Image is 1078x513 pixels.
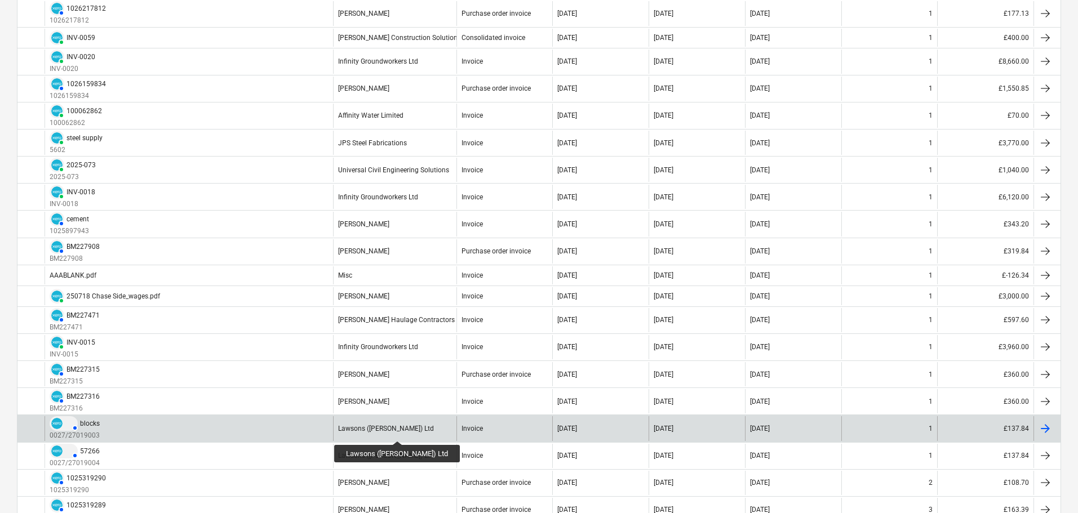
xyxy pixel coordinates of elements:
p: INV-0015 [50,350,95,359]
div: 1 [929,371,933,378]
div: [DATE] [750,57,770,65]
div: Purchase order invoice [462,371,531,378]
div: [DATE] [654,425,673,432]
div: 1 [929,292,933,300]
div: 1025319290 [66,474,106,482]
div: £319.84 [937,239,1033,264]
img: xero.svg [51,418,63,429]
p: 2025-073 [50,172,96,182]
div: steel supply [66,134,103,142]
div: [PERSON_NAME] Haulage Contractors Limited [338,316,479,324]
div: Invoice [462,316,483,324]
img: xero.svg [51,51,63,63]
div: 1 [929,166,933,174]
div: Invoice [462,139,483,147]
div: Purchase order invoice [462,247,531,255]
div: Invoice has been synced with Xero and its status is currently PAID [50,30,64,45]
p: 1026159834 [50,91,106,101]
div: [DATE] [750,425,770,432]
div: Infinity Groundworkers Ltd [338,343,418,351]
div: Invoice has been synced with Xero and its status is currently AUTHORISED [50,308,64,323]
img: xero.svg [51,310,63,321]
div: Affinity Water Limited [338,111,403,119]
div: [DATE] [654,220,673,228]
div: 1 [929,452,933,460]
div: Invoice has been synced with Xero and its status is currently AUTHORISED [50,416,78,431]
div: [DATE] [557,57,577,65]
div: [DATE] [557,139,577,147]
img: xero.svg [51,213,63,225]
div: Purchase order invoice [462,10,531,17]
div: Invoice has been synced with Xero and its status is currently AUTHORISED [50,77,64,91]
div: [DATE] [557,193,577,201]
div: 1 [929,10,933,17]
div: [DATE] [750,166,770,174]
div: 1026159834 [66,80,106,88]
div: Invoice [462,166,483,174]
div: 2025-073 [66,161,96,169]
div: [PERSON_NAME] [338,220,389,228]
p: 0027/27019003 [50,431,100,440]
div: [PERSON_NAME] [338,292,389,300]
div: [DATE] [557,247,577,255]
div: 57266 [80,447,100,455]
div: [DATE] [654,316,673,324]
img: xero.svg [51,291,63,302]
div: Lawsons ([PERSON_NAME]) Ltd [338,425,434,432]
div: [DATE] [557,316,577,324]
div: [DATE] [654,166,673,174]
div: [DATE] [654,271,673,279]
div: [DATE] [750,247,770,255]
div: [DATE] [557,111,577,119]
div: [DATE] [750,452,770,460]
div: Invoice has been synced with Xero and its status is currently AUTHORISED [50,444,78,458]
div: [DATE] [654,111,673,119]
div: [PERSON_NAME] [338,84,389,92]
div: [DATE] [750,111,770,119]
div: £3,960.00 [937,335,1033,359]
div: [DATE] [750,220,770,228]
div: £137.84 [937,444,1033,468]
div: Infinity Groundworkers Ltd [338,57,418,65]
img: xero.svg [51,32,63,43]
img: xero.svg [51,364,63,375]
div: Invoice has been synced with Xero and its status is currently AUTHORISED [50,471,64,485]
p: BM227316 [50,404,100,413]
div: £360.00 [937,362,1033,386]
div: 1 [929,111,933,119]
img: xero.svg [51,186,63,198]
div: INV-0015 [66,338,95,346]
div: blocks [80,420,100,427]
div: [DATE] [557,371,577,378]
div: [DATE] [750,479,770,487]
div: [DATE] [750,139,770,147]
img: xero.svg [51,445,63,457]
div: [PERSON_NAME] [338,247,389,255]
div: £597.60 [937,308,1033,332]
div: 100062862 [66,107,102,115]
div: Infinity Groundworkers Ltd [338,193,418,201]
div: Invoice has been synced with Xero and its status is currently AUTHORISED [50,498,64,512]
div: [DATE] [557,34,577,42]
div: Invoice has been synced with Xero and its status is currently PAID [50,104,64,118]
div: 1 [929,316,933,324]
div: Misc [338,271,352,279]
img: xero.svg [51,159,63,171]
div: £70.00 [937,104,1033,128]
div: Invoice has been synced with Xero and its status is currently PAID [50,50,64,64]
div: 1 [929,247,933,255]
iframe: Chat Widget [1022,459,1078,513]
div: Invoice [462,271,483,279]
div: Invoice has been synced with Xero and its status is currently PAID [50,335,64,350]
div: Invoice has been synced with Xero and its status is currently AUTHORISED [50,239,64,254]
div: [DATE] [654,57,673,65]
img: xero.svg [51,391,63,402]
p: 1026217812 [50,16,106,25]
div: Invoice [462,398,483,405]
div: 1026217812 [66,5,106,12]
img: xero.svg [51,337,63,348]
p: BM227471 [50,323,100,332]
img: xero.svg [51,499,63,511]
p: 1025897943 [50,226,89,236]
div: £360.00 [937,389,1033,413]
